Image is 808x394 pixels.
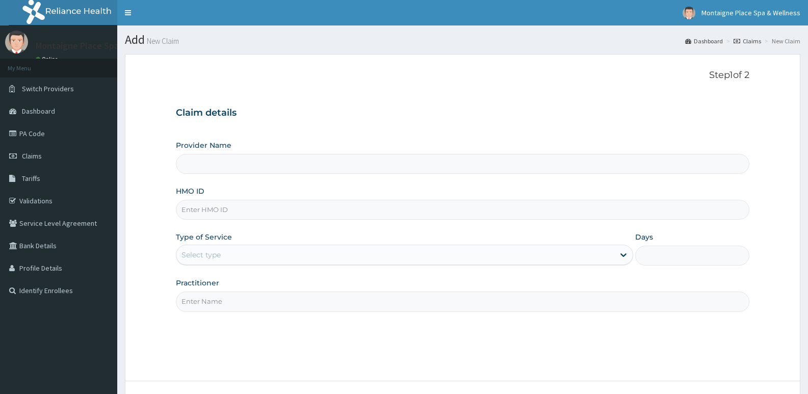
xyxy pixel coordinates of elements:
[22,174,40,183] span: Tariffs
[176,140,231,150] label: Provider Name
[22,84,74,93] span: Switch Providers
[176,186,204,196] label: HMO ID
[22,107,55,116] span: Dashboard
[125,33,800,46] h1: Add
[181,250,221,260] div: Select type
[5,31,28,54] img: User Image
[176,200,749,220] input: Enter HMO ID
[683,7,695,19] img: User Image
[685,37,723,45] a: Dashboard
[22,151,42,161] span: Claims
[176,292,749,311] input: Enter Name
[734,37,761,45] a: Claims
[176,70,749,81] p: Step 1 of 2
[36,56,60,63] a: Online
[635,232,653,242] label: Days
[145,37,179,45] small: New Claim
[36,41,165,50] p: Montaigne Place Spa & Wellness
[176,108,749,119] h3: Claim details
[701,8,800,17] span: Montaigne Place Spa & Wellness
[762,37,800,45] li: New Claim
[176,232,232,242] label: Type of Service
[176,278,219,288] label: Practitioner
